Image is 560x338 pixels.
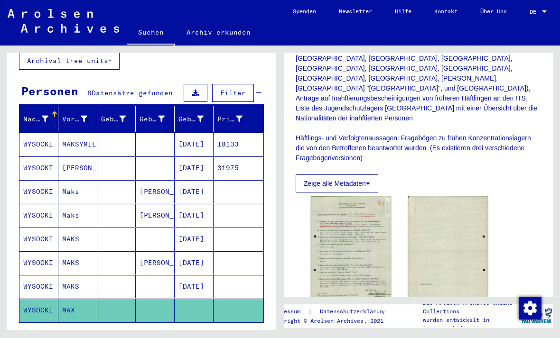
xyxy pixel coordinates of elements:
mat-cell: MAKS [58,228,97,251]
mat-cell: [DATE] [175,156,214,180]
mat-cell: WYSOCKI [19,228,58,251]
div: Geburt‏ [140,111,177,127]
div: Geburtsname [101,111,138,127]
a: Suchen [127,21,175,46]
div: Nachname [23,114,48,124]
mat-cell: [DATE] [175,133,214,156]
mat-cell: WYSOCKI [19,251,58,274]
mat-cell: WYSOCKI [19,156,58,180]
mat-cell: WYSOCKI [19,133,58,156]
mat-cell: Maks [58,204,97,227]
p: wurden entwickelt in Partnerschaft mit [423,316,519,333]
button: Archival tree units [19,52,120,70]
a: Archiv erkunden [175,21,262,44]
div: Vorname [62,111,99,127]
mat-cell: 18133 [214,133,263,156]
mat-cell: MAKS [58,275,97,298]
span: Datensätze gefunden [92,89,173,97]
mat-cell: [PERSON_NAME] [136,204,175,227]
button: Zeige alle Metadaten [296,174,378,192]
img: Zustimmung ändern [519,297,541,320]
mat-cell: 31975 [214,156,263,180]
button: Filter [212,84,254,102]
div: Vorname [62,114,87,124]
div: | [271,307,398,317]
mat-cell: [DATE] [175,228,214,251]
div: Prisoner # [217,114,243,124]
mat-header-cell: Prisoner # [214,106,263,132]
mat-header-cell: Geburtsname [97,106,136,132]
div: Prisoner # [217,111,254,127]
div: Nachname [23,111,60,127]
img: 001.jpg [311,196,391,308]
p: Copyright © Arolsen Archives, 2021 [271,317,398,325]
mat-cell: Maks [58,180,97,203]
div: Geburtsdatum [178,114,204,124]
div: Personen [21,82,78,100]
div: Zustimmung ändern [518,296,541,319]
mat-header-cell: Geburtsdatum [175,106,214,132]
mat-cell: [DATE] [175,251,214,274]
mat-cell: WYSOCKI [19,275,58,298]
mat-cell: MAX [58,299,97,322]
a: Impressum [271,307,308,317]
mat-cell: MAKSYMILJAN [58,133,97,156]
mat-cell: WYSOCKI [19,299,58,322]
div: Geburtsname [101,114,126,124]
a: Datenschutzerklärung [312,307,398,317]
mat-cell: WYSOCKI [19,204,58,227]
mat-header-cell: Geburt‏ [136,106,175,132]
div: Geburtsdatum [178,111,215,127]
span: Filter [220,89,246,97]
mat-cell: [PERSON_NAME] [58,156,97,180]
mat-cell: [PERSON_NAME] [136,180,175,203]
img: Arolsen_neg.svg [8,9,119,33]
mat-cell: [DATE] [175,204,214,227]
mat-cell: WYSOCKI [19,180,58,203]
img: 002.jpg [408,196,488,308]
mat-cell: [DATE] [175,180,214,203]
mat-cell: [PERSON_NAME] [136,251,175,274]
span: 8 [87,89,92,97]
span: DE [530,9,540,15]
mat-header-cell: Vorname [58,106,97,132]
div: Geburt‏ [140,114,165,124]
mat-cell: [DATE] [175,275,214,298]
p: Die Arolsen Archives Online-Collections [423,299,519,316]
mat-header-cell: Nachname [19,106,58,132]
mat-cell: MAKS [58,251,97,274]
